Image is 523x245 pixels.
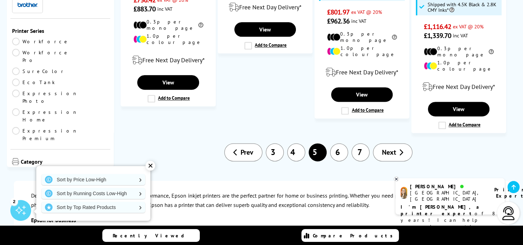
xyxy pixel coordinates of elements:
[351,18,366,24] span: inc VAT
[415,77,502,97] div: modal_delivery
[331,87,393,102] a: View
[424,60,494,72] li: 1.0p per colour page
[41,202,145,213] a: Sort by Top Rated Products
[301,229,399,242] a: Compare Products
[330,143,348,161] a: 6
[401,204,499,237] p: of 8 years! I can help you choose the right product
[31,217,492,224] h3: Epson for business
[133,19,203,31] li: 0.3p per mono page
[12,49,69,64] a: Workforce Pro
[424,31,451,40] span: £1,339.70
[352,143,370,161] a: 7
[224,143,262,161] a: Prev
[17,2,38,7] img: Brother
[10,198,18,205] div: 2
[341,107,383,115] label: Add to Compare
[234,22,296,37] a: View
[502,206,515,220] img: user-headset-light.svg
[382,148,396,157] span: Next
[12,127,78,142] a: Expression Premium
[373,143,412,161] a: Next
[137,75,199,90] a: View
[327,45,397,57] li: 1.0p per colour page
[410,190,486,202] div: [GEOGRAPHIC_DATA], [GEOGRAPHIC_DATA]
[41,174,145,185] a: Sort by Price Low-High
[241,148,253,157] span: Prev
[424,22,451,31] span: £1,116.42
[148,95,190,102] label: Add to Compare
[41,188,145,199] a: Sort by Running Costs Low-High
[113,233,191,239] span: Recently Viewed
[21,158,109,166] span: Category
[102,229,200,242] a: Recently Viewed
[327,31,397,43] li: 0.3p per mono page
[424,45,494,58] li: 0.3p per mono page
[12,27,109,34] span: Printer Series
[318,63,405,82] div: modal_delivery
[428,102,489,116] a: View
[12,158,19,165] img: Category
[287,143,305,161] a: 4
[427,2,499,13] span: Shipped with 4.5K Black & 2.8K CMY Inks*
[453,23,484,30] span: ex VAT @ 20%
[266,143,284,161] a: 3
[133,4,156,13] span: £883.70
[313,233,396,239] span: Compare Products
[410,183,486,190] div: [PERSON_NAME]
[12,90,78,105] a: Expression Photo
[12,108,78,124] a: Expression Home
[146,161,155,171] div: ✕
[244,42,287,49] label: Add to Compare
[157,6,172,12] span: inc VAT
[453,32,468,39] span: inc VAT
[351,9,382,15] span: ex VAT @ 20%
[327,17,349,26] span: £962.36
[12,67,66,75] a: SureColor
[17,1,38,9] a: Brother
[133,33,203,45] li: 1.0p per colour page
[124,51,212,70] div: modal_delivery
[12,38,69,45] a: Workforce
[438,121,480,129] label: Add to Compare
[401,204,481,217] b: I'm [PERSON_NAME], a printer expert
[31,224,492,242] p: Epson's business inkjet printers are changing the game when it comes to performance, productivity...
[401,187,407,199] img: amy-livechat.png
[327,8,349,17] span: £801.97
[31,191,492,210] p: Designed for simplicity of use and incredible performance, Epson inkjet printers are the perfect ...
[12,79,60,86] a: EcoTank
